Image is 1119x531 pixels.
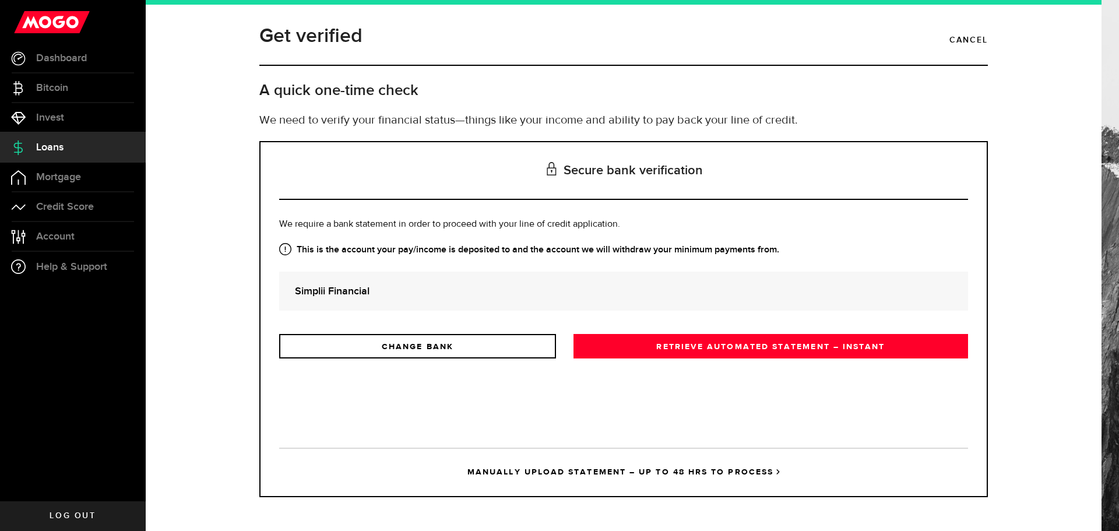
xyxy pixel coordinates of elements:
p: We need to verify your financial status—things like your income and ability to pay back your line... [259,112,988,129]
h2: A quick one-time check [259,81,988,100]
span: Invest [36,112,64,123]
span: Loans [36,142,64,153]
span: Dashboard [36,53,87,64]
a: CHANGE BANK [279,334,556,358]
span: Account [36,231,75,242]
h3: Secure bank verification [279,142,968,200]
span: We require a bank statement in order to proceed with your line of credit application. [279,220,620,229]
a: RETRIEVE AUTOMATED STATEMENT – INSTANT [573,334,968,358]
span: Help & Support [36,262,107,272]
strong: Simplii Financial [295,283,952,299]
h1: Get verified [259,21,363,51]
span: Bitcoin [36,83,68,93]
iframe: LiveChat chat widget [1070,482,1119,531]
strong: This is the account your pay/income is deposited to and the account we will withdraw your minimum... [279,243,968,257]
span: Credit Score [36,202,94,212]
span: Log out [50,512,96,520]
span: Mortgage [36,172,81,182]
a: Cancel [949,30,988,50]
